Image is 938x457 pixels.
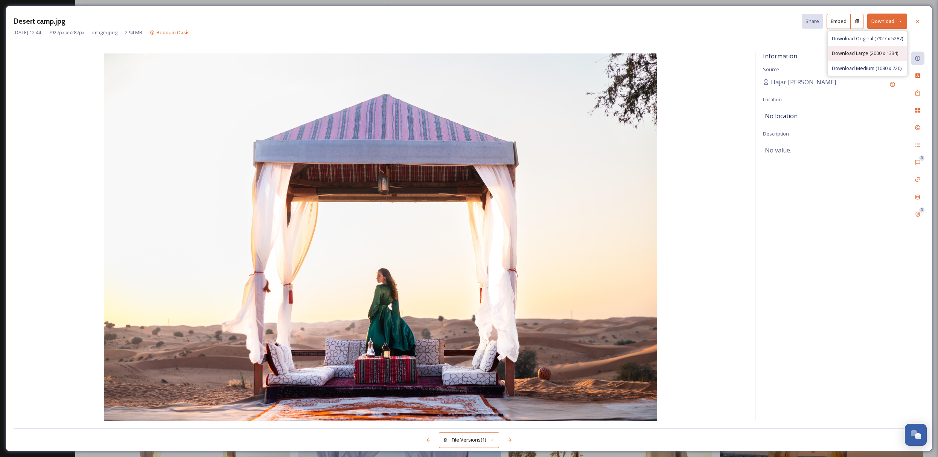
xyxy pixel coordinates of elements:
img: 5A2318F3-6D00-4B0B-8FF116B8731232CD.jpg [14,53,748,422]
span: No value. [765,146,791,155]
span: Bedouin Oasis [157,29,190,36]
button: Open Chat [905,424,927,446]
span: image/jpeg [92,29,117,36]
span: Description [763,130,789,137]
button: Download [867,14,907,29]
span: [DATE] 12:44 [14,29,41,36]
div: 0 [919,207,924,213]
h3: Desert camp.jpg [14,16,65,27]
span: Download Medium (1080 x 720) [832,65,901,72]
span: Source [763,66,779,73]
span: No location [765,111,798,120]
button: Share [802,14,823,29]
button: File Versions(1) [439,432,499,448]
div: 0 [919,155,924,161]
span: Download Original (7927 x 5287) [832,35,903,42]
span: Download Large (2000 x 1334) [832,50,898,57]
span: Hajar [PERSON_NAME] [771,78,836,87]
span: 2.94 MB [125,29,142,36]
span: 7927 px x 5287 px [49,29,85,36]
span: Location [763,96,782,103]
button: Embed [827,14,851,29]
span: Information [763,52,797,60]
